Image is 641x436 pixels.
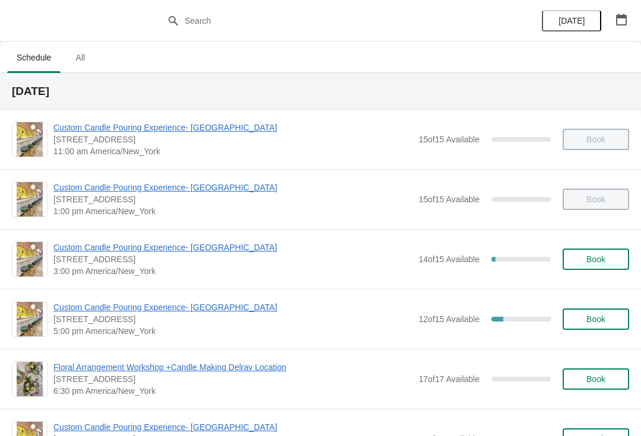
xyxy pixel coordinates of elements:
span: Floral Arrangement Workshop +Candle Making Delray Location [53,361,412,373]
span: Custom Candle Pouring Experience- [GEOGRAPHIC_DATA] [53,182,412,193]
span: Book [586,314,605,324]
span: 1:00 pm America/New_York [53,205,412,217]
img: Custom Candle Pouring Experience- Delray Beach | 415 East Atlantic Avenue, Delray Beach, FL, USA ... [17,242,43,276]
span: Custom Candle Pouring Experience- [GEOGRAPHIC_DATA] [53,421,412,433]
span: Custom Candle Pouring Experience- [GEOGRAPHIC_DATA] [53,122,412,133]
span: Schedule [7,47,61,68]
img: Custom Candle Pouring Experience- Delray Beach | 415 East Atlantic Avenue, Delray Beach, FL, USA ... [17,302,43,336]
span: 5:00 pm America/New_York [53,325,412,337]
button: Book [563,249,629,270]
span: [STREET_ADDRESS] [53,133,412,145]
span: 15 of 15 Available [418,135,480,144]
span: Custom Candle Pouring Experience- [GEOGRAPHIC_DATA] [53,241,412,253]
span: Custom Candle Pouring Experience- [GEOGRAPHIC_DATA] [53,301,412,313]
span: 14 of 15 Available [418,254,480,264]
span: All [65,47,95,68]
img: Custom Candle Pouring Experience- Delray Beach | 415 East Atlantic Avenue, Delray Beach, FL, USA ... [17,182,43,217]
span: 12 of 15 Available [418,314,480,324]
button: Book [563,308,629,330]
span: 17 of 17 Available [418,374,480,384]
span: Book [586,254,605,264]
button: [DATE] [542,10,601,31]
span: 11:00 am America/New_York [53,145,412,157]
button: Book [563,368,629,390]
span: [DATE] [559,16,585,26]
input: Search [184,10,481,31]
span: 3:00 pm America/New_York [53,265,412,277]
span: [STREET_ADDRESS] [53,253,412,265]
img: Custom Candle Pouring Experience- Delray Beach | 415 East Atlantic Avenue, Delray Beach, FL, USA ... [17,122,43,157]
img: Floral Arrangement Workshop +Candle Making Delray Location | 415 East Atlantic Avenue, Delray Bea... [17,362,43,396]
span: 6:30 pm America/New_York [53,385,412,397]
span: 15 of 15 Available [418,195,480,204]
span: [STREET_ADDRESS] [53,373,412,385]
span: [STREET_ADDRESS] [53,193,412,205]
h2: [DATE] [12,85,629,97]
span: Book [586,374,605,384]
span: [STREET_ADDRESS] [53,313,412,325]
